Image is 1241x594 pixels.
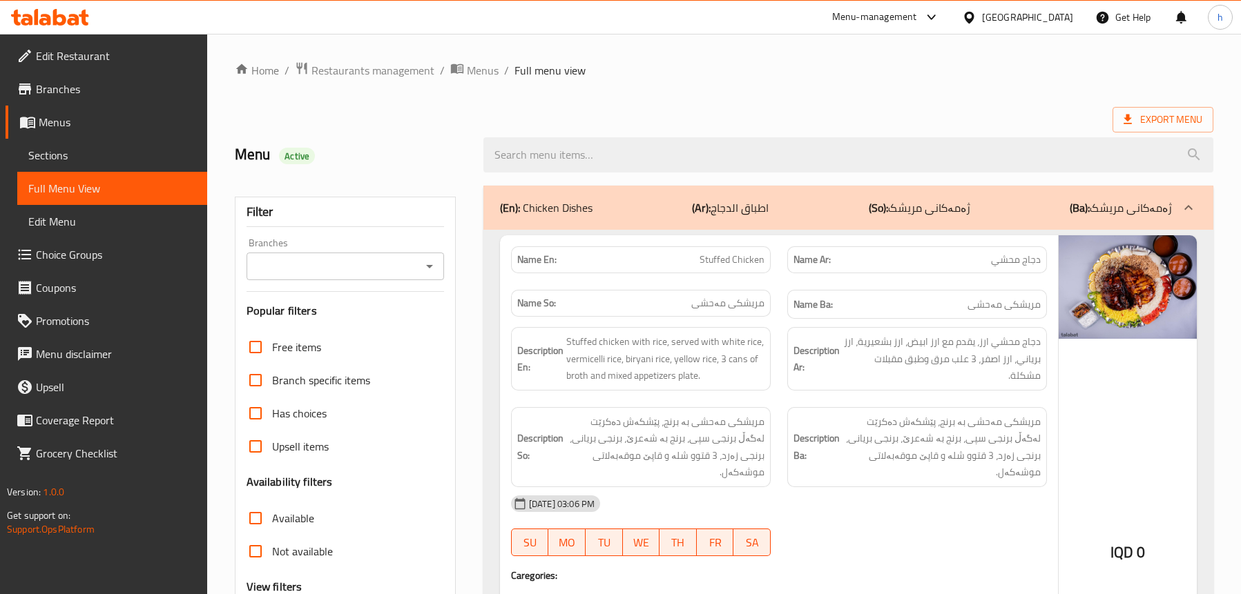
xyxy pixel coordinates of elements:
div: Filter [247,197,444,227]
span: WE [628,533,655,553]
p: ژەمەکانی مریشک [1070,199,1172,216]
span: مریشکی مەحشی بە برنج، پێشکەش دەکرێت لەگەڵ برنجی سپی، برنج بە شەعرێ، برنجی بریانی، برنجی زەرد، 3 ق... [566,413,764,481]
span: Stuffed chicken with rice, served with white rice, vermicelli rice, biryani rice, yellow rice, 3 ... [566,333,764,384]
div: Active [279,148,315,164]
h3: Availability filters [247,474,333,490]
span: Branches [36,81,196,97]
a: Menus [6,106,207,139]
span: Full Menu View [28,180,196,197]
span: Active [279,150,315,163]
button: FR [697,528,734,556]
span: IQD [1110,539,1133,566]
h3: Popular filters [247,303,444,319]
button: SA [733,528,771,556]
span: Promotions [36,313,196,329]
div: Menu-management [832,9,917,26]
strong: Name Ba: [793,296,833,313]
span: Upsell [36,379,196,395]
a: Coupons [6,271,207,304]
button: TH [660,528,697,556]
span: Version: [7,483,41,501]
span: Menus [39,114,196,130]
span: Upsell items [272,438,329,455]
span: Export Menu [1124,111,1202,128]
button: MO [548,528,586,556]
a: Coverage Report [6,404,207,437]
strong: Description En: [517,342,564,376]
h2: Menu [235,144,467,165]
span: MO [554,533,580,553]
strong: Name En: [517,253,557,267]
div: [GEOGRAPHIC_DATA] [982,10,1073,25]
span: h [1218,10,1223,25]
span: Available [272,510,314,526]
span: Coverage Report [36,412,196,428]
span: مریشکی مەحشی [691,296,764,310]
span: SA [739,533,765,553]
span: Not available [272,543,333,560]
a: Restaurants management [295,61,434,79]
a: Edit Menu [17,205,207,238]
span: 1.0.0 [43,483,64,501]
a: Edit Restaurant [6,39,207,72]
p: ژەمەکانی مریشک [869,199,970,216]
p: Chicken Dishes [500,199,593,216]
span: Restaurants management [311,62,434,79]
span: Choice Groups [36,246,196,263]
span: Menus [467,62,499,79]
a: Choice Groups [6,238,207,271]
h4: Caregories: [511,568,1047,582]
li: / [504,62,509,79]
span: Coupons [36,279,196,296]
span: SU [517,533,543,553]
span: TU [591,533,617,553]
a: Menu disclaimer [6,337,207,370]
span: Menu disclaimer [36,346,196,362]
span: Edit Menu [28,213,196,230]
strong: Name Ar: [793,253,831,267]
span: Stuffed Chicken [700,253,764,267]
span: Free items [272,339,321,355]
a: Grocery Checklist [6,437,207,470]
span: مریشکی مەحشی بە برنج، پێشکەش دەکرێت لەگەڵ برنجی سپی، برنج بە شەعرێ، برنجی بریانی، برنجی زەرد، 3 ق... [843,413,1041,481]
span: Sections [28,147,196,164]
b: (En): [500,197,520,218]
span: دجاج محشي [991,253,1041,267]
span: Full menu view [514,62,586,79]
a: Menus [450,61,499,79]
strong: Description So: [517,430,564,464]
strong: Description Ar: [793,342,840,376]
b: (Ba): [1070,197,1090,218]
span: Grocery Checklist [36,445,196,462]
button: WE [623,528,660,556]
input: search [483,137,1213,172]
b: (Ar): [692,197,711,218]
a: Branches [6,72,207,106]
button: TU [586,528,623,556]
span: Get support on: [7,506,70,524]
p: اطباق الدجاج [692,199,769,216]
img: Al_Chef_Restaurant____%D8%AF%D8%AC%D8%A7638906080884306465.jpg [1059,235,1197,339]
nav: breadcrumb [235,61,1213,79]
span: TH [665,533,691,553]
button: SU [511,528,548,556]
span: 0 [1137,539,1145,566]
span: [DATE] 03:06 PM [523,497,600,511]
a: Upsell [6,370,207,404]
span: Has choices [272,405,327,422]
span: Export Menu [1113,107,1213,132]
span: Branch specific items [272,372,370,388]
a: Promotions [6,304,207,337]
div: (En): Chicken Dishes(Ar):اطباق الدجاج(So):ژەمەکانی مریشک(Ba):ژەمەکانی مریشک [483,186,1213,230]
span: دجاج محشي ارز، يقدم مع ارز ابيض، ارز بشعيرية، ارز برياني، ارز اصفر، 3 علب مرق وطبق مقبلات مشكلة. [843,333,1041,384]
button: Open [420,257,439,276]
b: (So): [869,197,888,218]
li: / [440,62,445,79]
span: Edit Restaurant [36,48,196,64]
strong: Description Ba: [793,430,840,464]
strong: Name So: [517,296,556,310]
a: Full Menu View [17,172,207,205]
a: Support.OpsPlatform [7,520,95,538]
span: FR [702,533,729,553]
a: Sections [17,139,207,172]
